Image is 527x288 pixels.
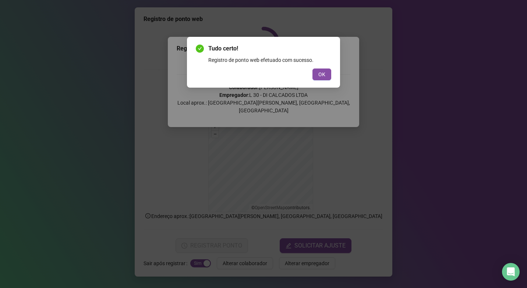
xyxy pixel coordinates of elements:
span: Tudo certo! [208,44,331,53]
span: OK [318,70,325,78]
span: check-circle [196,45,204,53]
div: Open Intercom Messenger [502,263,520,281]
div: Registro de ponto web efetuado com sucesso. [208,56,331,64]
button: OK [312,69,331,80]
